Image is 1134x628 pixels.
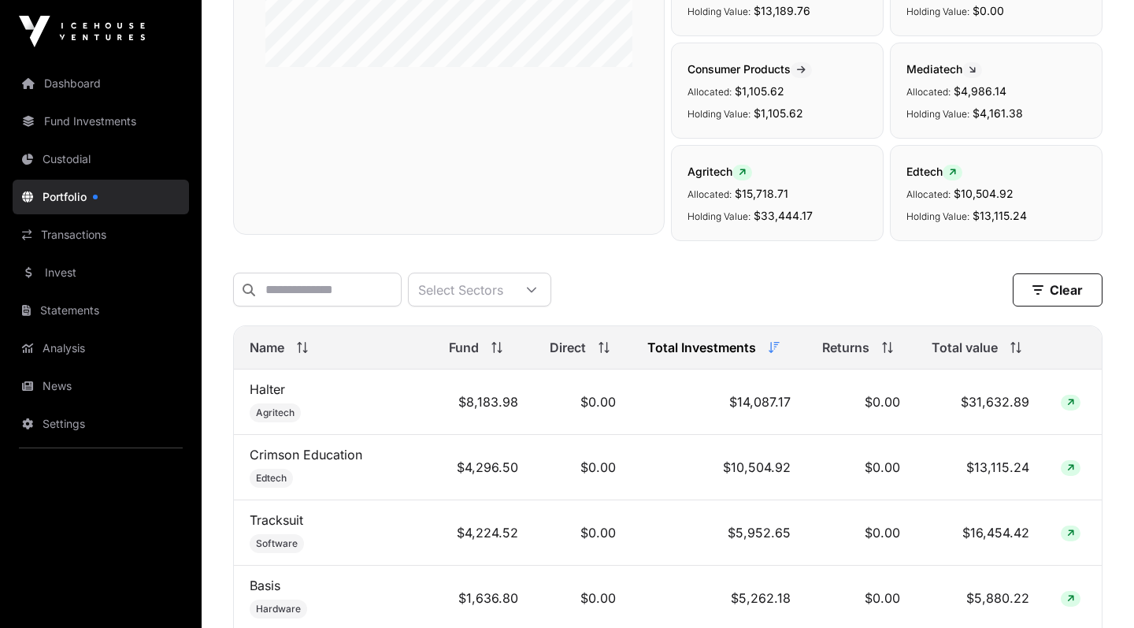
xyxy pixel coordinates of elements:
td: $5,952.65 [632,500,806,566]
span: Fund [449,338,479,357]
span: $10,504.92 [954,187,1014,200]
span: Holding Value: [906,108,969,120]
span: Mediatech [906,62,982,76]
td: $10,504.92 [632,435,806,500]
td: $4,296.50 [433,435,534,500]
span: Hardware [256,603,301,615]
a: Basis [250,578,280,593]
span: Allocated: [687,86,732,98]
span: Holding Value: [687,210,750,222]
span: Total Investments [647,338,756,357]
span: Edtech [256,472,287,485]
span: Total value [932,338,998,357]
span: Consumer Products [687,62,812,76]
a: Fund Investments [13,104,189,139]
td: $0.00 [806,500,916,566]
td: $4,224.52 [433,500,534,566]
span: Name [250,338,284,357]
span: $13,115.24 [973,209,1027,222]
span: $4,986.14 [954,84,1006,98]
img: Icehouse Ventures Logo [19,16,145,47]
div: Select Sectors [409,273,513,306]
span: Agritech [256,407,295,419]
a: Transactions [13,217,189,252]
a: Dashboard [13,66,189,101]
span: $13,189.76 [754,4,810,17]
a: Statements [13,293,189,328]
iframe: Chat Widget [1055,552,1134,628]
span: Edtech [906,165,962,178]
td: $13,115.24 [916,435,1045,500]
a: Tracksuit [250,512,303,528]
a: Portfolio [13,180,189,214]
span: Holding Value: [687,6,750,17]
td: $0.00 [534,500,632,566]
a: Settings [13,407,189,441]
span: Allocated: [687,188,732,200]
span: $1,105.62 [754,106,803,120]
td: $0.00 [534,370,632,435]
td: $31,632.89 [916,370,1045,435]
span: Holding Value: [906,210,969,222]
span: Holding Value: [687,108,750,120]
td: $0.00 [534,435,632,500]
span: $1,105.62 [735,84,784,98]
span: Allocated: [906,188,951,200]
td: $8,183.98 [433,370,534,435]
a: Custodial [13,142,189,177]
a: Crimson Education [250,447,362,463]
span: Agritech [687,165,752,178]
button: Clear [1013,273,1102,307]
span: $33,444.17 [754,209,813,222]
span: Direct [550,338,586,357]
span: Software [256,537,298,550]
span: $4,161.38 [973,106,1023,120]
td: $14,087.17 [632,370,806,435]
span: Allocated: [906,86,951,98]
a: Analysis [13,331,189,366]
td: $0.00 [806,435,916,500]
span: Holding Value: [906,6,969,17]
td: $16,454.42 [916,500,1045,566]
span: Returns [822,338,869,357]
span: $0.00 [973,4,1004,17]
a: Halter [250,381,285,397]
a: News [13,369,189,403]
span: $15,718.71 [735,187,788,200]
td: $0.00 [806,370,916,435]
a: Invest [13,255,189,290]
